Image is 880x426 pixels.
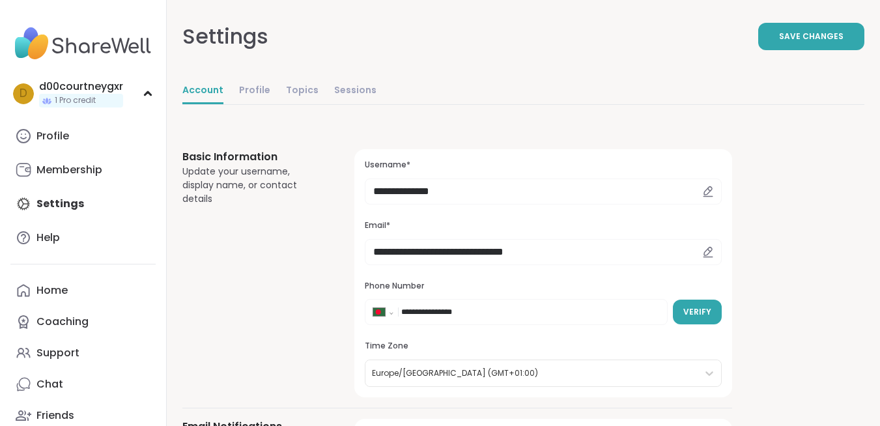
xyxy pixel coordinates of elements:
[182,21,268,52] div: Settings
[683,306,711,318] span: Verify
[239,78,270,104] a: Profile
[10,369,156,400] a: Chat
[758,23,864,50] button: Save Changes
[36,408,74,423] div: Friends
[10,337,156,369] a: Support
[10,21,156,66] img: ShareWell Nav Logo
[10,154,156,186] a: Membership
[673,300,722,324] button: Verify
[55,95,96,106] span: 1 Pro credit
[365,160,722,171] h3: Username*
[36,346,79,360] div: Support
[10,222,156,253] a: Help
[36,231,60,245] div: Help
[39,79,123,94] div: d00courtneygxr
[36,315,89,329] div: Coaching
[10,121,156,152] a: Profile
[10,275,156,306] a: Home
[10,306,156,337] a: Coaching
[36,377,63,391] div: Chat
[36,163,102,177] div: Membership
[779,31,844,42] span: Save Changes
[182,165,323,206] div: Update your username, display name, or contact details
[365,341,722,352] h3: Time Zone
[286,78,319,104] a: Topics
[20,85,27,102] span: d
[182,78,223,104] a: Account
[365,220,722,231] h3: Email*
[182,149,323,165] h3: Basic Information
[334,78,376,104] a: Sessions
[36,129,69,143] div: Profile
[36,283,68,298] div: Home
[365,281,722,292] h3: Phone Number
